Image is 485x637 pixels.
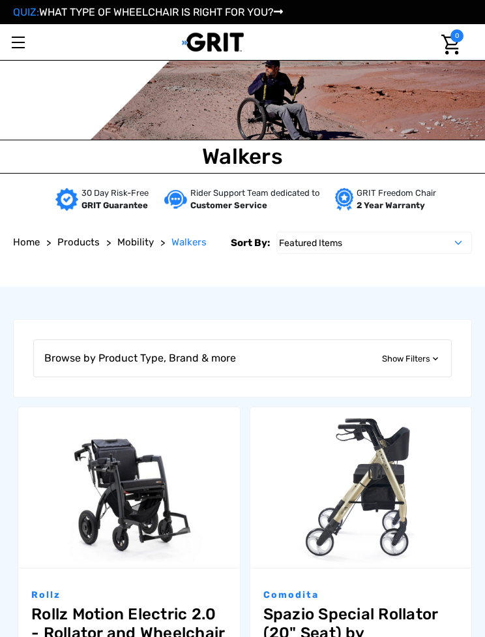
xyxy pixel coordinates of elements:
[335,188,354,211] img: Year warranty
[263,588,459,602] p: Comodita
[190,187,319,200] p: Rider Support Team dedicated to
[231,232,270,254] label: Sort By:
[33,339,452,377] a: Browse by Product Type, Brand & more
[81,187,149,200] p: 30 Day Risk-Free
[3,144,482,170] h1: Walkers
[18,407,240,568] img: Rollz Motion Electric 2.0 - Rollator and Wheelchair
[250,407,472,568] img: Spazio Special Rollator (20" Seat) by Comodita
[250,407,472,568] a: Spazio Special Rollator (20" Seat) by Comodita,$490.00
[171,235,207,250] a: Walkers
[450,29,463,42] span: 0
[164,190,187,209] img: Customer service
[81,200,148,210] strong: GRIT Guarantee
[171,236,207,248] span: Walkers
[357,187,436,200] p: GRIT Freedom Chair
[190,200,267,210] strong: Customer Service
[13,236,40,248] span: Home
[441,35,460,55] img: Cart
[57,235,100,250] a: Products
[382,352,441,365] span: Show Filters
[182,32,244,52] img: GRIT All-Terrain Wheelchair and Mobility Equipment
[44,350,276,366] span: Browse by Product Type, Brand & more
[13,6,283,18] a: QUIZ:WHAT TYPE OF WHEELCHAIR IS RIGHT FOR YOU?
[57,236,100,248] span: Products
[12,42,25,43] span: Toggle menu
[117,236,154,248] span: Mobility
[18,407,240,568] a: Rollz Motion Electric 2.0 - Rollator and Wheelchair,$3,990.00
[31,588,227,602] p: Rollz
[13,235,40,250] a: Home
[357,200,425,210] strong: 2 Year Warranty
[434,24,463,65] a: Cart with 0 items
[117,235,154,250] a: Mobility
[13,6,39,18] span: QUIZ:
[55,188,78,211] img: GRIT Guarantee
